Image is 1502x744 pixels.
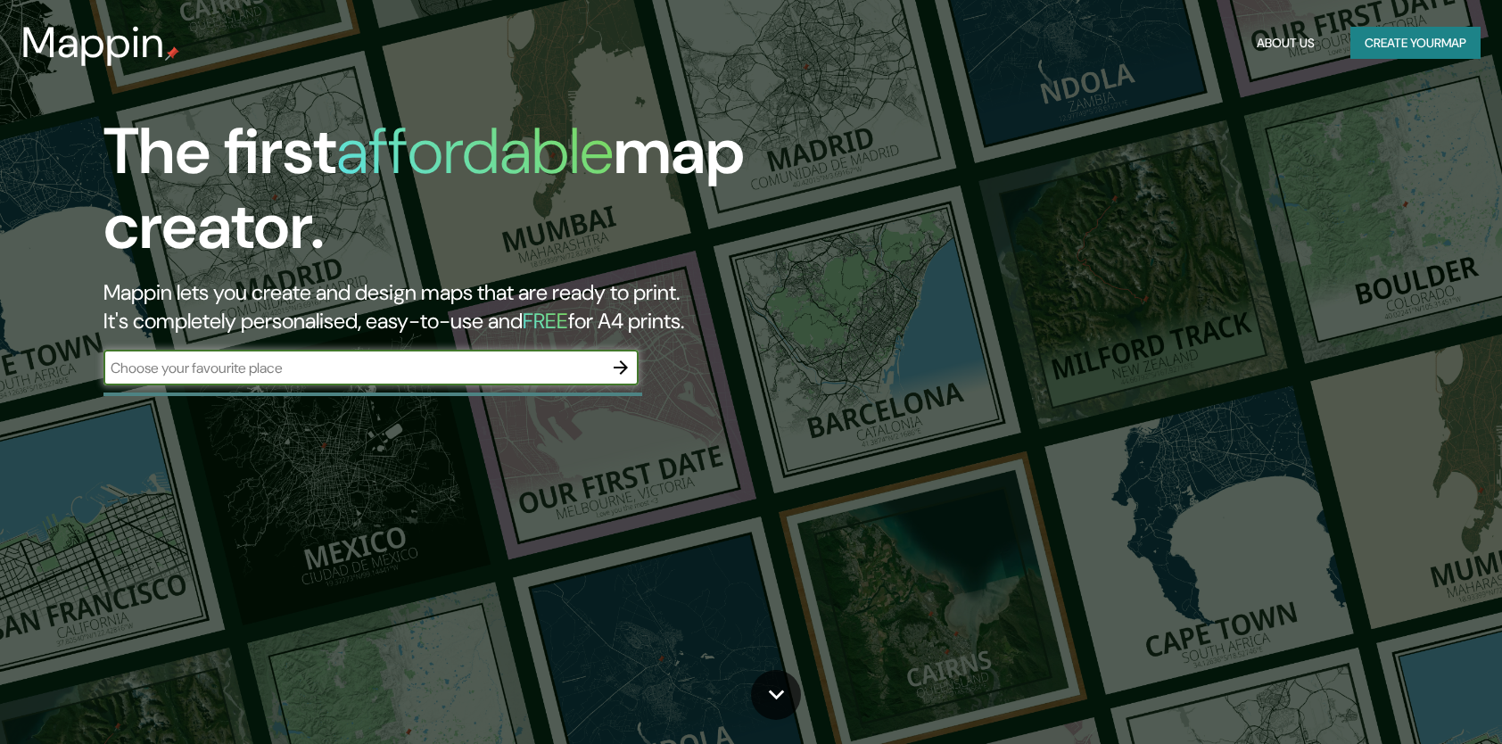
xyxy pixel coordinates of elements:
h3: Mappin [21,18,165,68]
iframe: Help widget launcher [1343,674,1482,724]
h5: FREE [523,307,568,335]
img: mappin-pin [165,46,179,61]
button: Create yourmap [1350,27,1481,60]
h1: affordable [336,110,614,193]
input: Choose your favourite place [103,358,603,378]
h2: Mappin lets you create and design maps that are ready to print. It's completely personalised, eas... [103,278,854,335]
h1: The first map creator. [103,114,854,278]
button: About Us [1250,27,1322,60]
